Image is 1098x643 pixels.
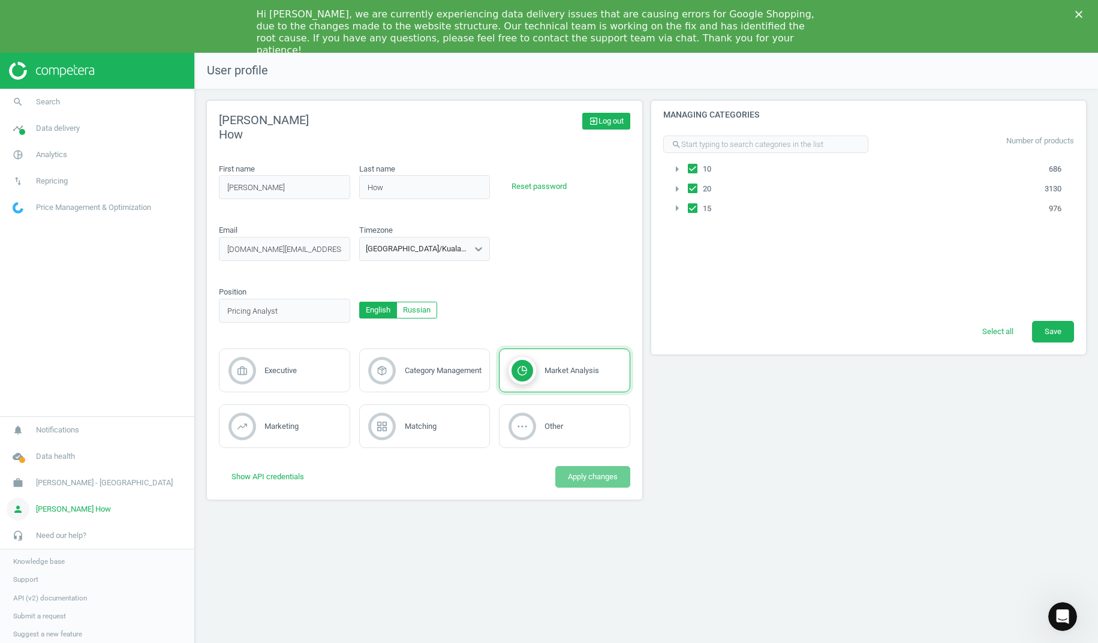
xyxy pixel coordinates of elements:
[545,366,599,375] span: Market Analysis
[36,176,68,187] span: Repricing
[13,593,87,603] span: API (v2) documentation
[555,466,630,488] button: Apply changes
[1032,321,1074,342] button: Save
[1048,602,1077,631] iframe: Intercom live chat
[219,237,350,261] input: email_placeholder
[670,162,684,176] i: arrow_right
[366,244,470,254] div: [GEOGRAPHIC_DATA]/Kuala_Lumpur
[670,162,684,178] button: arrow_right
[1045,184,1073,194] span: 3130
[670,182,684,197] button: arrow_right
[359,175,491,199] input: last_name_placeholder
[982,326,1013,337] span: Select all
[589,116,598,126] i: exit_to_app
[359,225,393,236] label: Timezone
[651,101,1087,129] h4: Managing categories
[7,445,29,468] i: cloud_done
[264,422,299,431] span: Marketing
[36,202,151,213] span: Price Management & Optimization
[359,164,395,175] label: Last name
[264,366,297,375] span: Executive
[36,123,80,134] span: Data delivery
[7,419,29,441] i: notifications
[13,611,66,621] span: Submit a request
[219,113,420,142] h2: [PERSON_NAME] How
[970,321,1026,342] button: Select all
[7,91,29,113] i: search
[36,425,79,435] span: Notifications
[670,201,684,217] button: arrow_right
[36,97,60,107] span: Search
[868,136,1074,146] p: Number of products
[219,287,246,298] label: Position
[36,504,111,515] span: [PERSON_NAME] How
[257,8,823,56] div: Hi [PERSON_NAME], we are currently experiencing data delivery issues that are causing errors for ...
[1049,164,1073,175] span: 686
[219,299,350,323] input: position
[13,202,23,214] img: wGWNvw8QSZomAAAAABJRU5ErkJggg==
[7,498,29,521] i: person
[1075,11,1087,18] div: Close
[359,302,397,319] button: English
[219,175,350,199] input: first_name_placeholder
[1049,203,1073,214] span: 976
[700,203,714,214] span: 15
[396,302,437,319] button: Russian
[36,530,86,541] span: Need our help?
[36,477,173,488] span: [PERSON_NAME] - [GEOGRAPHIC_DATA]
[7,471,29,494] i: work
[7,170,29,193] i: swap_vert
[589,116,624,127] span: Log out
[219,225,237,236] label: Email
[405,366,482,375] span: Category Management
[700,164,714,175] span: 10
[36,451,75,462] span: Data health
[36,149,67,160] span: Analytics
[13,629,82,639] span: Suggest a new feature
[670,201,684,215] i: arrow_right
[195,62,268,79] span: User profile
[1045,326,1061,337] span: Save
[7,524,29,547] i: headset_mic
[13,557,65,566] span: Knowledge base
[219,466,317,488] button: Show API credentials
[670,182,684,196] i: arrow_right
[582,113,630,130] a: exit_to_appLog out
[663,136,869,154] input: Start typing to search categories in the list
[499,176,579,197] button: Reset password
[7,117,29,140] i: timeline
[13,575,38,584] span: Support
[7,143,29,166] i: pie_chart_outlined
[9,62,94,80] img: ajHJNr6hYgQAAAAASUVORK5CYII=
[219,164,255,175] label: First name
[700,184,714,194] span: 20
[405,422,437,431] span: Matching
[545,422,563,431] span: Other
